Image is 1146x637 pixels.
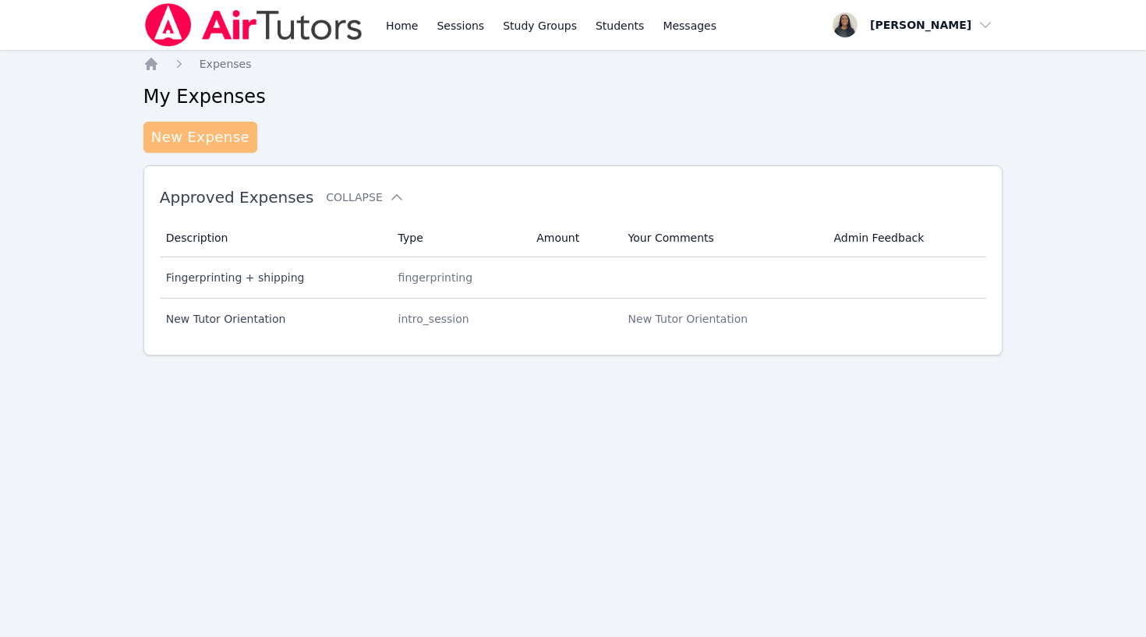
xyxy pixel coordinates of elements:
a: Expenses [200,56,252,72]
th: Amount [527,219,618,257]
div: Fingerprinting + shipping [166,270,380,285]
span: Expenses [200,58,252,70]
th: Your Comments [619,219,825,257]
a: New Expense [143,122,257,153]
h2: My Expenses [143,84,1003,109]
tr: New Tutor Orientationintro_sessionNew Tutor Orientation [160,299,987,339]
div: New Tutor Orientation [166,311,380,327]
tr: Fingerprinting + shippingfingerprinting [160,257,987,299]
div: fingerprinting [398,270,518,285]
nav: Breadcrumb [143,56,1003,72]
div: New Tutor Orientation [628,311,815,327]
th: Description [160,219,389,257]
img: Air Tutors [143,3,364,47]
button: Collapse [326,189,404,205]
th: Admin Feedback [825,219,987,257]
span: Approved Expenses [160,188,314,207]
div: intro_session [398,311,518,327]
span: Messages [663,18,716,34]
th: Type [389,219,528,257]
